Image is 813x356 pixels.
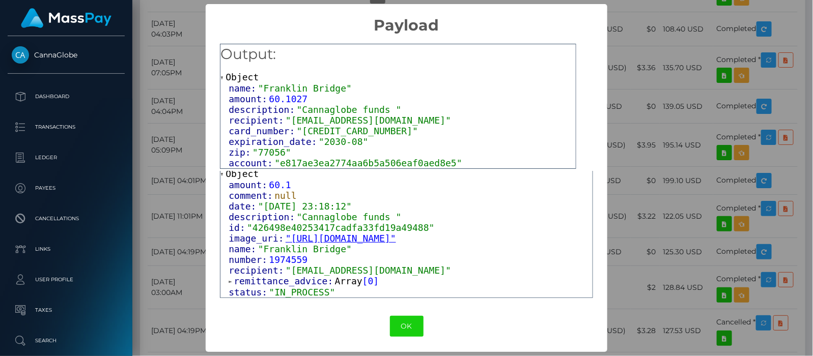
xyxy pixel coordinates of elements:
[12,272,121,287] p: User Profile
[12,120,121,135] p: Transactions
[229,287,269,298] span: status:
[229,212,296,222] span: description:
[229,126,296,136] span: card_number:
[12,150,121,165] p: Ledger
[229,222,247,233] span: id:
[229,94,269,104] span: amount:
[368,276,374,286] span: 0
[269,287,335,298] span: "IN_PROCESS"
[335,276,362,286] span: Array
[269,94,307,104] span: 60.1027
[258,201,352,212] span: "[DATE] 23:18:12"
[229,180,269,190] span: amount:
[12,46,29,64] img: CannaGlobe
[253,147,291,158] span: "77056"
[269,180,291,190] span: 60.1
[206,4,608,35] h2: Payload
[362,276,368,286] span: [
[12,333,121,348] p: Search
[12,242,121,257] p: Links
[319,136,369,147] span: "2030-08"
[12,303,121,318] p: Taxes
[258,244,352,254] span: "Franklin Bridge"
[8,50,125,60] span: CannaGlobe
[12,89,121,104] p: Dashboard
[297,126,418,136] span: "[CREDIT_CARD_NUMBER]"
[229,244,258,254] span: name:
[21,8,111,28] img: MassPay Logo
[229,233,286,244] span: image_uri:
[274,158,462,168] span: "e817ae3ea2774aa6b5a506eaf0aed8e5"
[229,201,258,212] span: date:
[12,211,121,226] p: Cancellations
[269,254,307,265] span: 1974559
[229,190,274,201] span: comment:
[234,276,334,286] span: remittance_advice:
[297,212,402,222] span: "Cannaglobe funds "
[258,83,352,94] span: "Franklin Bridge"
[226,72,259,82] span: Object
[229,115,286,126] span: recipient:
[229,265,286,276] span: recipient:
[374,276,379,286] span: ]
[229,83,258,94] span: name:
[297,104,402,115] span: "Cannaglobe funds "
[12,181,121,196] p: Payees
[390,316,424,337] button: OK
[286,233,396,244] a: "[URL][DOMAIN_NAME]"
[286,265,451,276] span: "[EMAIL_ADDRESS][DOMAIN_NAME]"
[220,44,576,65] h5: Output:
[274,190,296,201] span: null
[226,168,259,179] span: Object
[247,222,434,233] span: "426498e40253417cadfa33fd19a49488"
[286,115,451,126] span: "[EMAIL_ADDRESS][DOMAIN_NAME]"
[229,104,296,115] span: description:
[229,147,253,158] span: zip:
[229,136,319,147] span: expiration_date:
[229,158,274,168] span: account:
[229,254,269,265] span: number:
